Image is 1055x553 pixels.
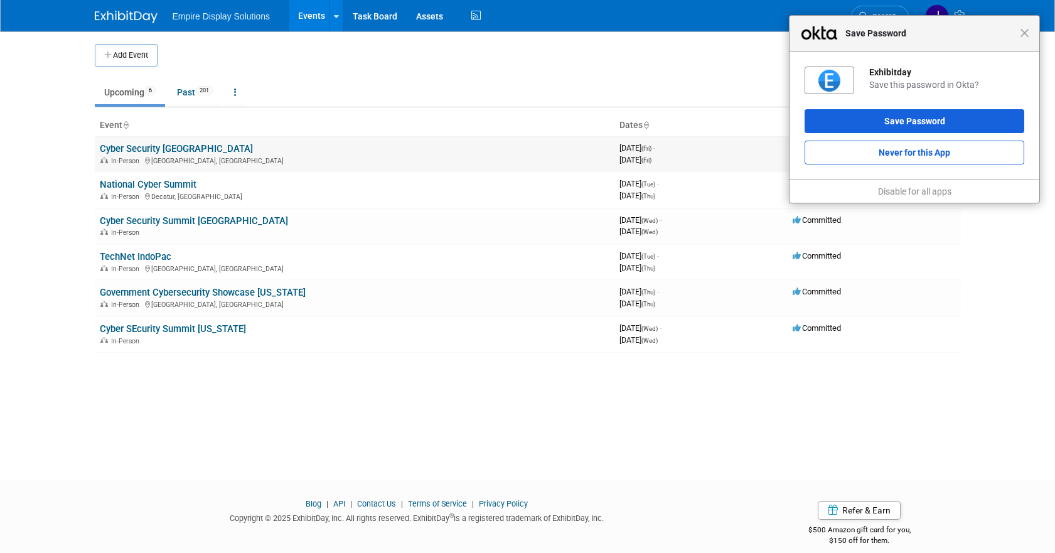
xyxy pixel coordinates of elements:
span: [DATE] [619,335,658,345]
span: In-Person [111,301,143,309]
span: Committed [793,287,841,296]
a: Blog [306,499,321,508]
div: [GEOGRAPHIC_DATA], [GEOGRAPHIC_DATA] [100,299,609,309]
span: [DATE] [619,227,658,236]
span: Committed [793,323,841,333]
div: Save this password in Okta? [869,79,1024,90]
span: (Tue) [641,253,655,260]
span: (Fri) [641,145,651,152]
span: [DATE] [619,287,659,296]
a: Search [851,6,909,28]
a: Past201 [168,80,222,104]
a: Upcoming6 [95,80,165,104]
span: Search [868,12,897,21]
span: Committed [793,251,841,260]
th: Event [95,115,614,136]
span: Close [1020,28,1029,38]
div: Exhibitday [869,67,1024,78]
img: In-Person Event [100,228,108,235]
span: [DATE] [619,299,655,308]
span: (Fri) [641,157,651,164]
a: TechNet IndoPac [100,251,171,262]
span: | [347,499,355,508]
span: | [323,499,331,508]
span: (Wed) [641,325,658,332]
div: Copyright © 2025 ExhibitDay, Inc. All rights reserved. ExhibitDay is a registered trademark of Ex... [95,510,740,524]
a: Cyber Security Summit [GEOGRAPHIC_DATA] [100,215,288,227]
div: $500 Amazon gift card for you, [758,517,961,545]
span: (Thu) [641,301,655,308]
sup: ® [449,512,454,519]
img: In-Person Event [100,265,108,271]
span: (Thu) [641,289,655,296]
span: Empire Display Solutions [173,11,270,21]
a: Privacy Policy [479,499,528,508]
div: [GEOGRAPHIC_DATA], [GEOGRAPHIC_DATA] [100,155,609,165]
span: [DATE] [619,155,651,164]
span: 201 [196,86,213,95]
span: [DATE] [619,143,655,153]
span: [DATE] [619,323,661,333]
div: [GEOGRAPHIC_DATA], [GEOGRAPHIC_DATA] [100,263,609,273]
span: - [657,179,659,188]
a: Sort by Start Date [643,120,649,130]
span: (Wed) [641,337,658,344]
img: ExhibitDay [95,11,158,23]
span: (Tue) [641,181,655,188]
a: Sort by Event Name [122,120,129,130]
span: (Wed) [641,228,658,235]
span: 6 [145,86,156,95]
button: Add Event [95,44,158,67]
a: Terms of Service [408,499,467,508]
span: [DATE] [619,191,655,200]
span: - [657,251,659,260]
button: Never for this App [805,141,1024,164]
span: Save Password [839,26,1020,41]
span: (Wed) [641,217,658,224]
span: - [657,287,659,296]
span: (Thu) [641,193,655,200]
span: | [398,499,406,508]
span: [DATE] [619,215,661,225]
span: (Thu) [641,265,655,272]
th: Dates [614,115,788,136]
span: [DATE] [619,251,659,260]
a: Cyber SEcurity Summit [US_STATE] [100,323,246,335]
a: Cyber Security [GEOGRAPHIC_DATA] [100,143,253,154]
div: $150 off for them. [758,535,961,546]
span: In-Person [111,265,143,273]
span: [DATE] [619,263,655,272]
img: In-Person Event [100,157,108,163]
span: In-Person [111,337,143,345]
span: | [469,499,477,508]
button: Save Password [805,109,1024,133]
a: Contact Us [357,499,396,508]
span: - [660,323,661,333]
a: Refer & Earn [818,501,901,520]
div: Decatur, [GEOGRAPHIC_DATA] [100,191,609,201]
span: In-Person [111,193,143,201]
span: In-Person [111,228,143,237]
a: National Cyber Summit [100,179,196,190]
span: - [653,143,655,153]
th: Participation [788,115,961,136]
img: In-Person Event [100,301,108,307]
a: Disable for all apps [878,186,951,196]
a: Government Cybersecurity Showcase [US_STATE] [100,287,306,298]
img: In-Person Event [100,337,108,343]
img: Jane Paolucci [925,4,949,28]
img: 7sAAAAGSURBVAMAVgBCuSj2Hb8AAAAASUVORK5CYII= [818,70,840,92]
span: Committed [793,215,841,225]
img: In-Person Event [100,193,108,199]
span: - [660,215,661,225]
a: API [333,499,345,508]
span: [DATE] [619,179,659,188]
span: In-Person [111,157,143,165]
